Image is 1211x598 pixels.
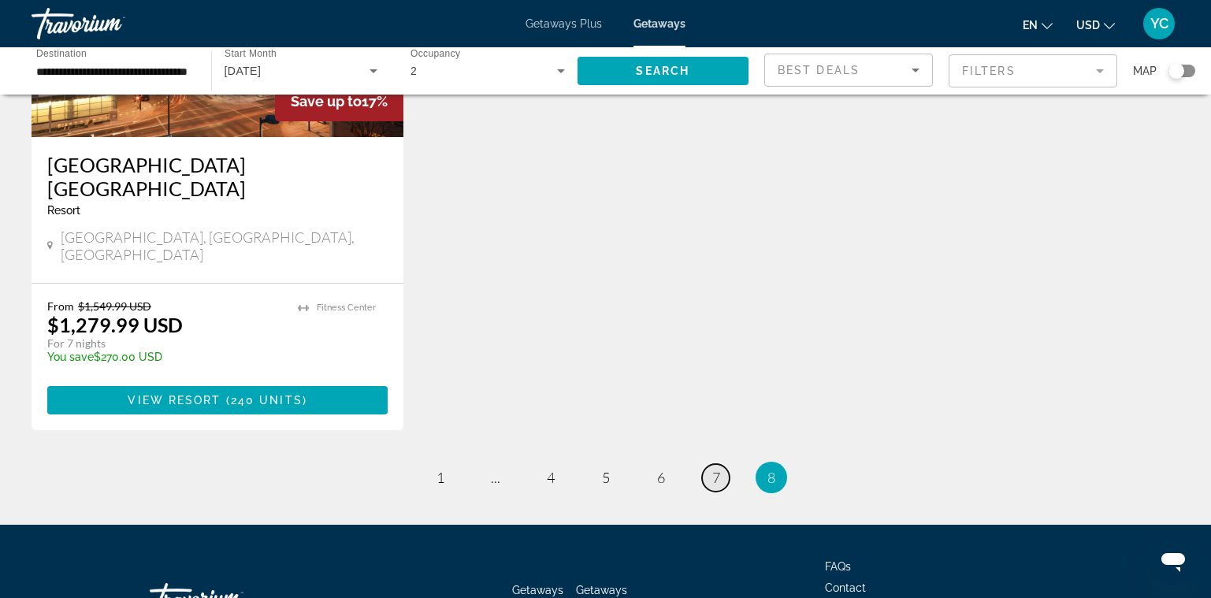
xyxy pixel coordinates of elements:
[767,469,775,486] span: 8
[231,394,303,407] span: 240 units
[128,394,221,407] span: View Resort
[633,17,685,30] a: Getaways
[1150,16,1168,32] span: YC
[526,17,602,30] a: Getaways Plus
[547,469,555,486] span: 4
[436,469,444,486] span: 1
[1076,19,1100,32] span: USD
[78,299,151,313] span: $1,549.99 USD
[657,469,665,486] span: 6
[636,65,689,77] span: Search
[225,65,262,77] span: [DATE]
[32,462,1179,493] nav: Pagination
[47,313,183,336] p: $1,279.99 USD
[61,228,388,263] span: [GEOGRAPHIC_DATA], [GEOGRAPHIC_DATA], [GEOGRAPHIC_DATA]
[825,581,866,594] a: Contact
[47,386,388,414] button: View Resort(240 units)
[47,153,388,200] a: [GEOGRAPHIC_DATA] [GEOGRAPHIC_DATA]
[578,57,749,85] button: Search
[410,65,417,77] span: 2
[1023,19,1038,32] span: en
[1148,535,1198,585] iframe: Button to launch messaging window
[712,469,720,486] span: 7
[949,54,1117,88] button: Filter
[778,61,919,80] mat-select: Sort by
[512,584,563,596] a: Getaways
[47,336,282,351] p: For 7 nights
[47,299,74,313] span: From
[32,3,189,44] a: Travorium
[221,394,307,407] span: ( )
[291,93,362,110] span: Save up to
[317,303,376,313] span: Fitness Center
[1133,60,1157,82] span: Map
[1023,13,1053,36] button: Change language
[275,81,403,121] div: 17%
[1076,13,1115,36] button: Change currency
[47,351,282,363] p: $270.00 USD
[36,48,87,58] span: Destination
[225,49,277,59] span: Start Month
[491,469,500,486] span: ...
[47,351,94,363] span: You save
[602,469,610,486] span: 5
[47,204,80,217] span: Resort
[778,64,860,76] span: Best Deals
[410,49,460,59] span: Occupancy
[825,560,851,573] a: FAQs
[1139,7,1179,40] button: User Menu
